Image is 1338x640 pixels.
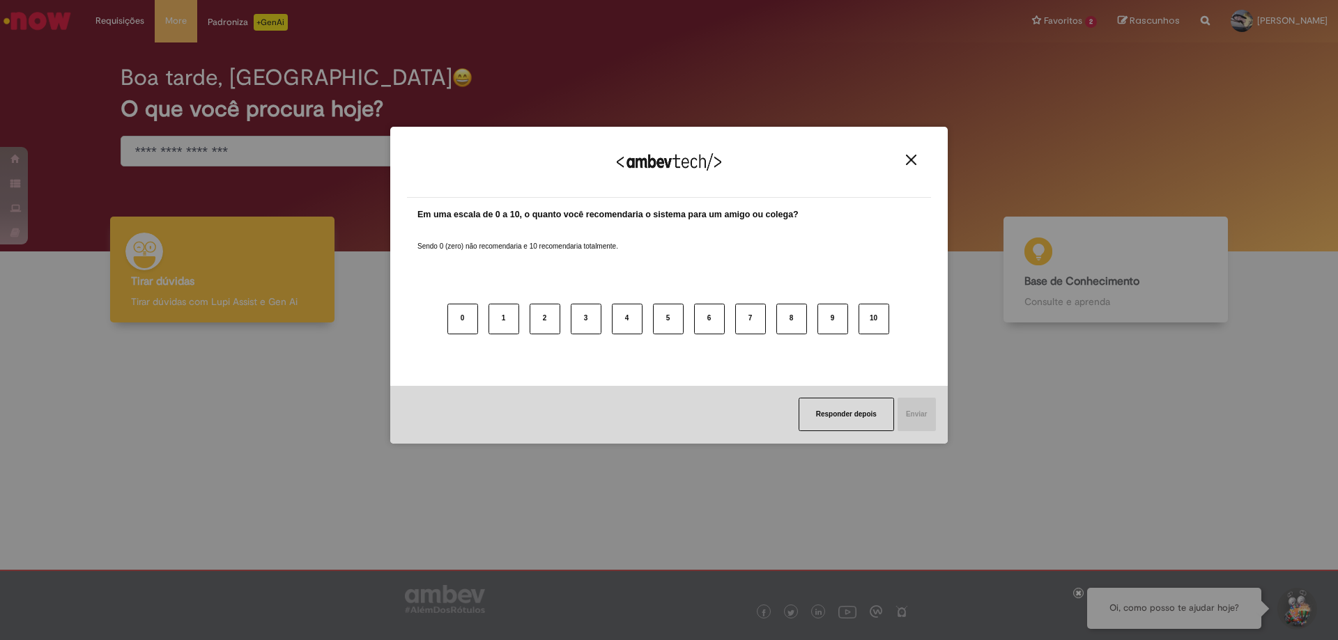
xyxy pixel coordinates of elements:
[571,304,601,334] button: 3
[530,304,560,334] button: 2
[612,304,643,334] button: 4
[694,304,725,334] button: 6
[817,304,848,334] button: 9
[906,155,916,165] img: Close
[902,154,921,166] button: Close
[776,304,807,334] button: 8
[617,153,721,171] img: Logo Ambevtech
[417,208,799,221] label: Em uma escala de 0 a 10, o quanto você recomendaria o sistema para um amigo ou colega?
[447,304,478,334] button: 0
[653,304,684,334] button: 5
[417,225,618,251] label: Sendo 0 (zero) não recomendaria e 10 recomendaria totalmente.
[799,398,894,431] button: Responder depois
[735,304,766,334] button: 7
[859,304,889,334] button: 10
[489,304,519,334] button: 1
